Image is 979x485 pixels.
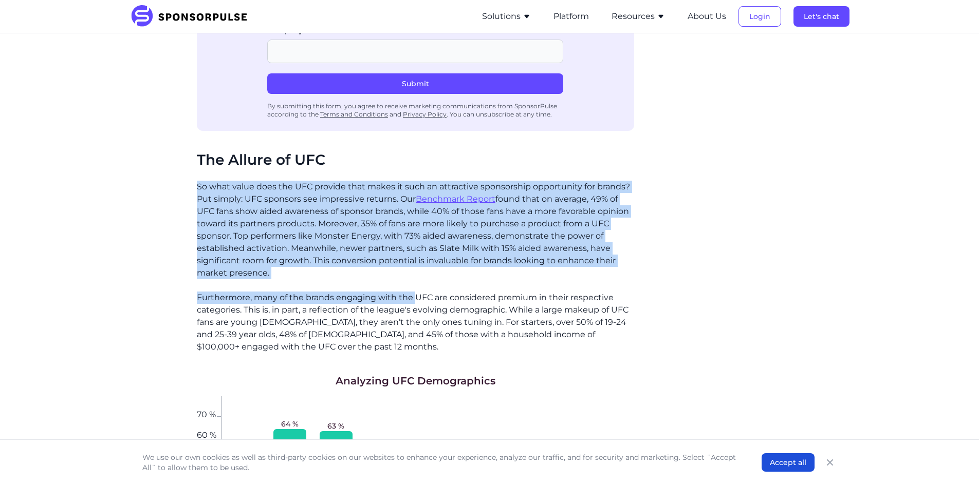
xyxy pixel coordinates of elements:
[823,455,837,470] button: Close
[416,194,495,204] a: Benchmark Report
[281,419,299,429] span: 64 %
[142,452,741,473] p: We use our own cookies as well as third-party cookies on our websites to enhance your experience,...
[688,12,726,21] a: About Us
[553,12,589,21] a: Platform
[612,10,665,23] button: Resources
[793,12,849,21] a: Let's chat
[320,110,388,118] a: Terms and Conditions
[482,10,531,23] button: Solutions
[197,181,634,279] p: So what value does the UFC provide that makes it such an attractive sponsorship opportunity for b...
[403,110,447,118] a: Privacy Policy
[762,453,815,472] button: Accept all
[336,374,495,388] h1: Analyzing UFC Demographics
[130,5,255,28] img: SponsorPulse
[267,98,563,123] div: By submitting this form, you agree to receive marketing communications from SponsorPulse accordin...
[688,10,726,23] button: About Us
[327,421,344,431] span: 63 %
[738,12,781,21] a: Login
[197,411,217,417] span: 70 %
[928,436,979,485] iframe: Chat Widget
[267,73,563,94] button: Submit
[793,6,849,27] button: Let's chat
[197,431,217,437] span: 60 %
[197,292,634,353] p: Furthermore, many of the brands engaging with the UFC are considered premium in their respective ...
[197,151,634,169] h2: The Allure of UFC
[738,6,781,27] button: Login
[553,10,589,23] button: Platform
